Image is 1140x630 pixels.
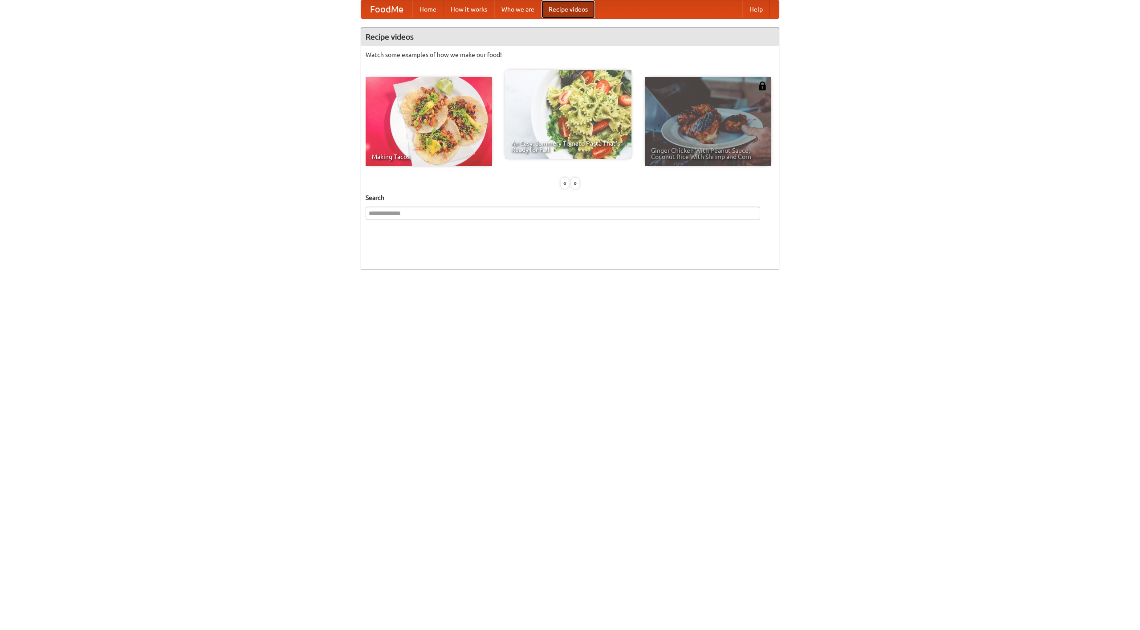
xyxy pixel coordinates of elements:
p: Watch some examples of how we make our food! [366,50,774,59]
a: Recipe videos [541,0,595,18]
span: Making Tacos [372,154,486,160]
a: Making Tacos [366,77,492,166]
a: An Easy, Summery Tomato Pasta That's Ready for Fall [505,70,631,159]
a: Help [742,0,770,18]
a: How it works [444,0,494,18]
span: An Easy, Summery Tomato Pasta That's Ready for Fall [511,140,625,153]
a: Home [412,0,444,18]
a: Who we are [494,0,541,18]
img: 483408.png [758,81,767,90]
div: » [571,178,579,189]
a: FoodMe [361,0,412,18]
h4: Recipe videos [361,28,779,46]
div: « [561,178,569,189]
h5: Search [366,193,774,202]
